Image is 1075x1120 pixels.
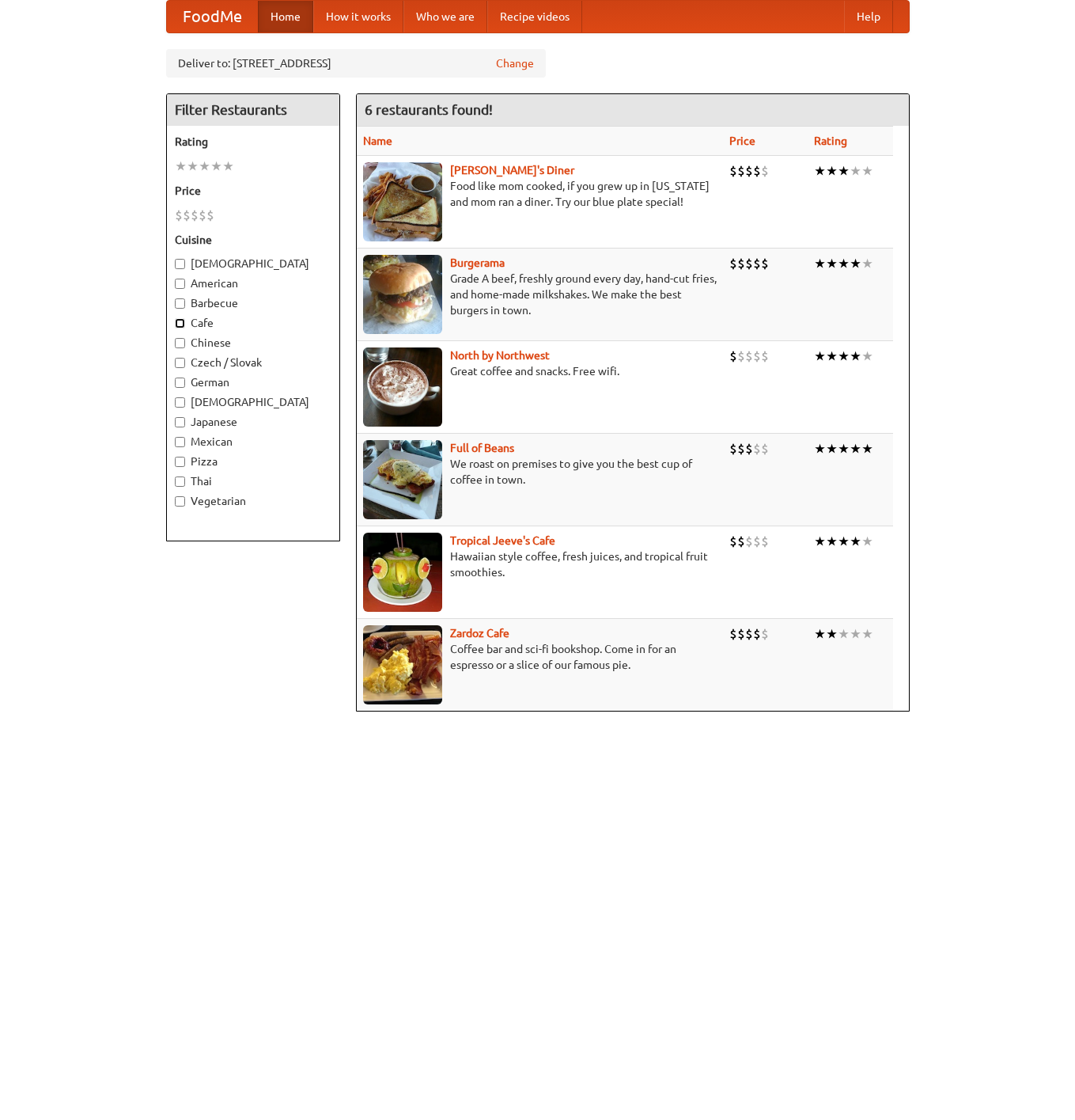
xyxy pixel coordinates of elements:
[175,338,185,348] input: Chinese
[496,55,534,71] a: Change
[363,363,717,379] p: Great coffee and snacks. Free wifi.
[175,358,185,368] input: Czech / Slovak
[850,533,861,550] li: ★
[175,256,331,271] label: [DEMOGRAPHIC_DATA]
[814,625,826,643] li: ★
[761,162,769,180] li: $
[175,394,331,410] label: [DEMOGRAPHIC_DATA]
[826,533,838,550] li: ★
[745,533,753,550] li: $
[745,347,753,365] li: $
[363,162,442,241] img: sallys.jpg
[838,255,850,272] li: ★
[175,493,331,509] label: Vegetarian
[175,183,331,199] h5: Price
[826,255,838,272] li: ★
[838,162,850,180] li: ★
[363,533,442,612] img: jeeves.jpg
[729,347,737,365] li: $
[191,207,199,224] li: $
[363,456,717,488] p: We roast on premises to give you the best cup of coffee in town.
[737,255,745,272] li: $
[826,625,838,643] li: ★
[745,255,753,272] li: $
[175,158,187,175] li: ★
[175,397,185,408] input: [DEMOGRAPHIC_DATA]
[450,534,555,547] a: Tropical Jeeve's Cafe
[761,255,769,272] li: $
[363,271,717,318] p: Grade A beef, freshly ground every day, hand-cut fries, and home-made milkshakes. We make the bes...
[745,440,753,457] li: $
[175,378,185,388] input: German
[838,625,850,643] li: ★
[838,440,850,457] li: ★
[838,347,850,365] li: ★
[175,434,331,450] label: Mexican
[363,440,442,519] img: beans.jpg
[183,207,191,224] li: $
[199,158,210,175] li: ★
[175,496,185,507] input: Vegetarian
[850,255,861,272] li: ★
[175,232,331,248] h5: Cuisine
[850,347,861,365] li: ★
[737,625,745,643] li: $
[187,158,199,175] li: ★
[175,476,185,487] input: Thai
[175,417,185,427] input: Japanese
[450,442,514,454] b: Full of Beans
[814,347,826,365] li: ★
[313,1,403,32] a: How it works
[450,256,505,269] b: Burgerama
[814,162,826,180] li: ★
[729,440,737,457] li: $
[450,349,550,362] b: North by Northwest
[737,162,745,180] li: $
[175,355,331,370] label: Czech / Slovak
[737,347,745,365] li: $
[737,533,745,550] li: $
[363,255,442,334] img: burgerama.jpg
[175,414,331,430] label: Japanese
[761,440,769,457] li: $
[166,49,546,78] div: Deliver to: [STREET_ADDRESS]
[729,255,737,272] li: $
[450,164,574,177] a: [PERSON_NAME]'s Diner
[487,1,582,32] a: Recipe videos
[826,440,838,457] li: ★
[363,549,717,580] p: Hawaiian style coffee, fresh juices, and tropical fruit smoothies.
[753,440,761,457] li: $
[175,259,185,269] input: [DEMOGRAPHIC_DATA]
[729,162,737,180] li: $
[175,473,331,489] label: Thai
[729,533,737,550] li: $
[861,533,873,550] li: ★
[450,627,509,640] b: Zardoz Cafe
[861,625,873,643] li: ★
[167,94,339,126] h4: Filter Restaurants
[363,625,442,704] img: zardoz.jpg
[175,454,331,469] label: Pizza
[175,318,185,328] input: Cafe
[745,162,753,180] li: $
[206,207,214,224] li: $
[175,275,331,291] label: American
[210,158,222,175] li: ★
[861,255,873,272] li: ★
[363,641,717,673] p: Coffee bar and sci-fi bookshop. Come in for an espresso or a slice of our famous pie.
[363,135,392,147] a: Name
[753,162,761,180] li: $
[838,533,850,550] li: ★
[761,625,769,643] li: $
[753,533,761,550] li: $
[761,533,769,550] li: $
[861,162,873,180] li: ★
[175,134,331,150] h5: Rating
[175,335,331,351] label: Chinese
[258,1,313,32] a: Home
[222,158,234,175] li: ★
[753,255,761,272] li: $
[175,207,183,224] li: $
